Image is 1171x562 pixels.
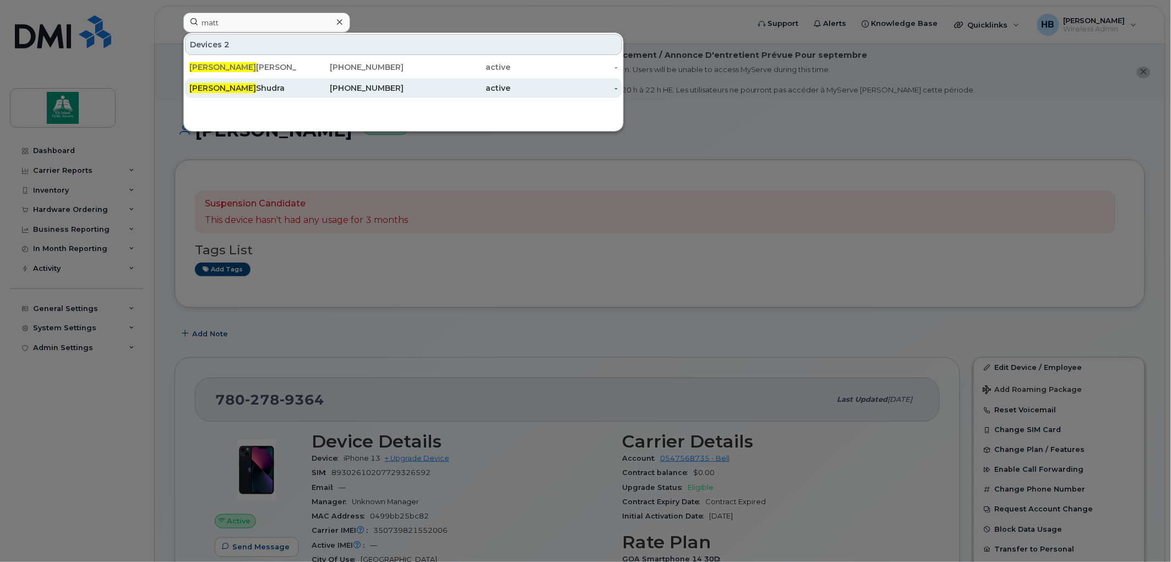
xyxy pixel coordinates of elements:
div: [PERSON_NAME] [189,62,297,73]
div: [PHONE_NUMBER] [297,83,404,94]
div: [PHONE_NUMBER] [297,62,404,73]
div: Shudra [189,83,297,94]
div: active [404,83,511,94]
div: - [511,62,618,73]
span: [PERSON_NAME] [189,83,256,93]
a: [PERSON_NAME]Shudra[PHONE_NUMBER]active- [185,78,622,98]
a: [PERSON_NAME][PERSON_NAME][PHONE_NUMBER]active- [185,57,622,77]
div: Devices [185,34,622,55]
span: 2 [224,39,230,50]
span: [PERSON_NAME] [189,62,256,72]
div: active [404,62,511,73]
div: - [511,83,618,94]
